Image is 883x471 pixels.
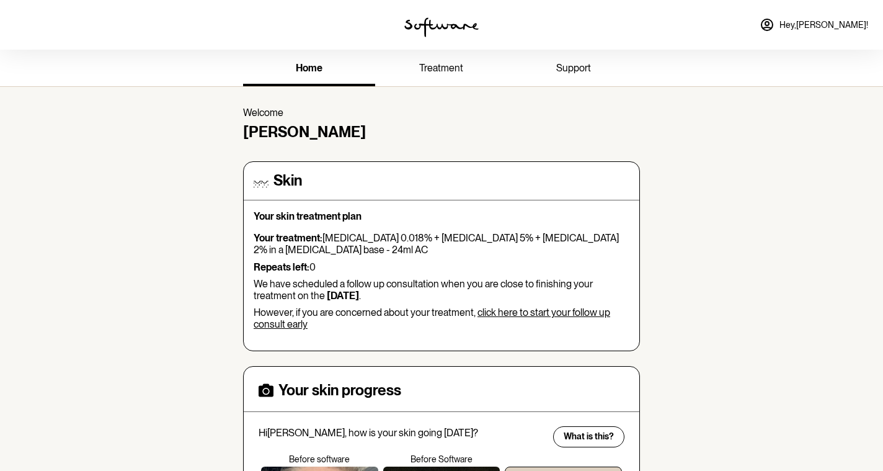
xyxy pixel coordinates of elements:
span: home [296,62,322,74]
h4: [PERSON_NAME] [243,123,640,141]
a: Hey,[PERSON_NAME]! [752,10,876,40]
p: However, if you are concerned about your treatment, [254,307,629,330]
h4: Skin [273,172,302,190]
p: We have scheduled a follow up consultation when you are close to finishing your treatment on the . [254,278,629,302]
b: [DATE] [327,290,359,302]
a: home [243,52,375,86]
span: What is this? [564,431,614,442]
button: What is this? [553,426,624,447]
strong: Repeats left: [254,261,309,273]
span: support [556,62,591,74]
p: 0 [254,261,629,273]
img: software logo [404,17,479,37]
p: Hi [PERSON_NAME] , how is your skin going [DATE]? [259,427,545,439]
p: Before Software [381,454,503,465]
span: treatment [419,62,463,74]
span: Hey, [PERSON_NAME] ! [779,20,868,30]
a: support [508,52,640,86]
p: Welcome [243,107,640,119]
p: Your skin treatment plan [254,210,629,222]
p: Before software [259,454,381,465]
a: click here to start your follow up consult early [254,307,610,330]
h4: Your skin progress [278,382,401,400]
strong: Your treatment: [254,232,322,244]
p: [MEDICAL_DATA] 0.018% + [MEDICAL_DATA] 5% + [MEDICAL_DATA] 2% in a [MEDICAL_DATA] base - 24ml AC [254,232,629,256]
a: treatment [375,52,507,86]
